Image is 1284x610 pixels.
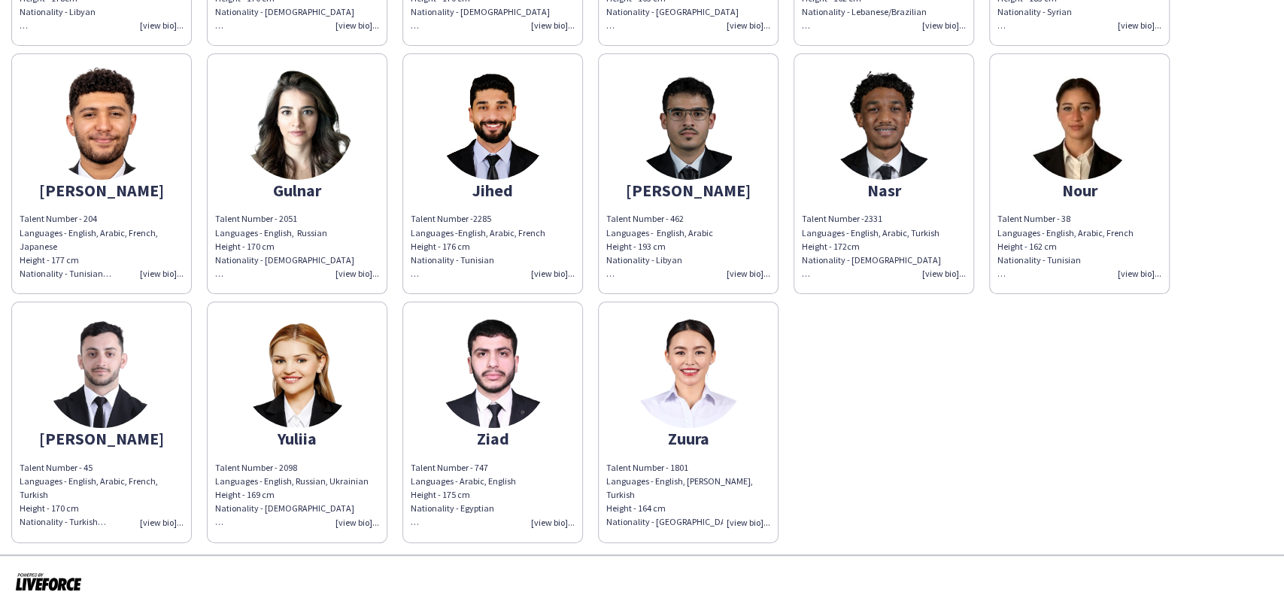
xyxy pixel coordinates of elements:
span: Talent Number - 204 Languages - English, Arabic, French, Japanese Height - 177 cm Nationality - T... [20,213,158,279]
span: Height - 170 cm [215,241,275,252]
span: Languages - English, Russian [215,227,327,238]
div: Ziad [411,432,575,445]
div: [PERSON_NAME] [20,432,184,445]
span: Talent Number -2331 Languages - English, Arabic, Turkish Height - 172cm Nationality - [DEMOGRAPHI... [802,213,941,279]
img: thumb-0eb5e76f-2a37-40f3-9c0d-5d99a37c9068.png [436,315,549,428]
div: Nationality - Egyptian [411,502,575,529]
span: Nationality - [DEMOGRAPHIC_DATA] [215,254,354,266]
span: Talent Number - 38 Languages - English, Arabic, French Height - 162 cm Nationality - Tunisian [997,213,1134,279]
img: thumb-24027445-e4bb-4dde-9a2a-904929da0a6e.png [827,67,940,180]
span: Talent Number -2285 Languages -English, Arabic, French Height - 176 cm Nationality - Tunisian [411,213,545,279]
div: Zuura [606,432,770,445]
img: thumb-c1daa408-3f4e-4daf-973d-e9d8305fab80.png [241,67,354,180]
div: Nasr [802,184,966,197]
span: Talent Number - 462 [606,213,684,224]
img: thumb-2dd4f16f-2cf0-431a-a234-a6062c0993fc.png [632,315,745,428]
img: thumb-29c183d3-be3f-4c16-8136-a7e7975988e6.png [241,315,354,428]
div: Nationality - [GEOGRAPHIC_DATA] [606,5,770,32]
img: thumb-2f978ac4-2f16-45c0-8638-0408f1e67c19.png [632,67,745,180]
span: Talent Number - 2098 Languages - English, Russian, Ukrainian Height - 169 cm Nationality - [DEMOG... [215,462,369,514]
div: Gulnar [215,184,379,197]
div: Jihed [411,184,575,197]
span: Talent Number - 45 Languages - English, Arabic, French, Turkish Height - 170 cm [20,462,158,514]
span: Languages - English, Arabic [606,227,713,238]
span: Talent Number - 747 Languages - Arabic, English Height - 175 cm [411,462,516,500]
div: [PERSON_NAME] [606,184,770,197]
div: [PERSON_NAME] [20,184,184,197]
span: Nationality - Libyan [606,254,682,279]
img: Powered by Liveforce [15,571,82,592]
div: Nationality - Turkish [20,515,184,529]
span: Height - 193 cm [606,241,666,252]
span: Nationality - Libyan [20,6,96,17]
span: Talent Number - 1801 Languages - English, [PERSON_NAME], Turkish Height - 164 cm Nationality - [G... [606,462,753,528]
div: Yuliia [215,432,379,445]
img: thumb-40ff2c9b-ebbd-4311-97ef-3bcbfbccfb02.png [45,315,158,428]
img: thumb-fc0ec41b-593b-4b91-99e2-c5bc9b7bb986.png [45,67,158,180]
div: Nour [997,184,1161,197]
span: Talent Number - 2051 [215,213,297,224]
img: thumb-82cd6232-34da-43cd-8e71-bad1ae3a7233.jpg [436,67,549,180]
img: thumb-66549d24eb896.jpeg [1023,67,1136,180]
